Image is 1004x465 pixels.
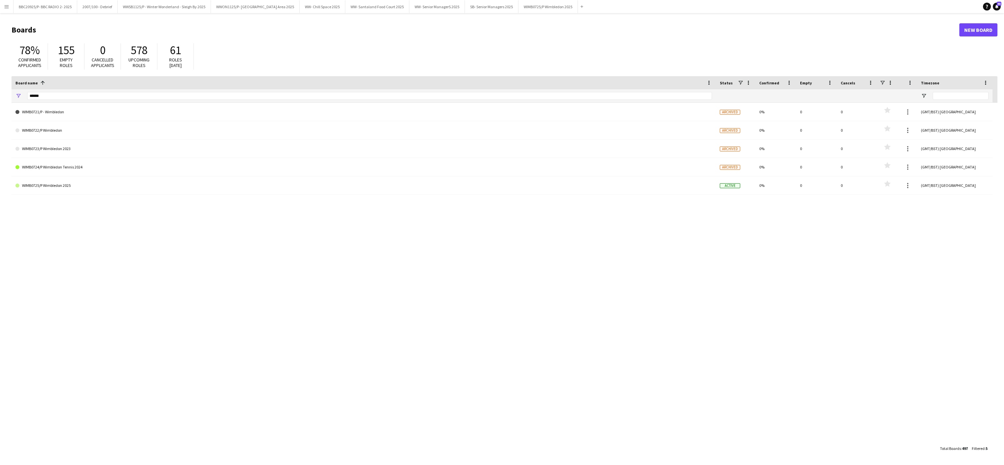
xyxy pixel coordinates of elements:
div: (GMT/BST) [GEOGRAPHIC_DATA] [917,140,993,158]
span: Archived [720,165,740,170]
div: 0 [796,176,837,194]
button: WWON1125/P- [GEOGRAPHIC_DATA] Area 2025 [211,0,300,13]
span: Status [720,80,733,85]
div: 0 [837,121,878,139]
div: 0 [796,121,837,139]
a: WIMB0723/P Wimbledon 2023 [15,140,712,158]
a: WIMB0725/P Wimbledon 2025 [15,176,712,195]
div: 0% [755,140,796,158]
div: 0 [837,103,878,121]
div: 0% [755,103,796,121]
div: (GMT/BST) [GEOGRAPHIC_DATA] [917,176,993,194]
span: 0 [100,43,105,57]
div: 0 [796,140,837,158]
span: Empty roles [60,57,73,68]
span: 155 [58,43,75,57]
div: (GMT/BST) [GEOGRAPHIC_DATA] [917,103,993,121]
span: 61 [170,43,181,57]
div: (GMT/BST) [GEOGRAPHIC_DATA] [917,158,993,176]
div: 0% [755,121,796,139]
div: 0% [755,158,796,176]
button: Open Filter Menu [921,93,927,99]
span: Confirmed [759,80,779,85]
a: WIMB0722/P Wimbledon [15,121,712,140]
span: Timezone [921,80,939,85]
button: 2007/100 - Debrief [77,0,118,13]
span: 78% [19,43,40,57]
div: 0 [837,158,878,176]
button: WW- Senior ManagerS 2025 [409,0,465,13]
button: Open Filter Menu [15,93,21,99]
button: WWSB1125/P - Winter Wonderland - Sleigh By 2025 [118,0,211,13]
div: : [972,442,988,455]
span: Cancelled applicants [91,57,114,68]
button: WW- Santaland Food Court 2025 [345,0,409,13]
button: SB- Senior Managers 2025 [465,0,518,13]
span: Total Boards [940,446,961,451]
a: WIMB0724/P Wimbledon Tennis 2024 [15,158,712,176]
span: Upcoming roles [128,57,149,68]
div: 0 [796,158,837,176]
div: 0 [837,176,878,194]
div: (GMT/BST) [GEOGRAPHIC_DATA] [917,121,993,139]
h1: Boards [11,25,959,35]
div: : [940,442,968,455]
div: 0 [837,140,878,158]
button: WIMB0725/P Wimbledon 2025 [518,0,578,13]
span: Archived [720,146,740,151]
span: Archived [720,128,740,133]
button: WW- Chill Space 2025 [300,0,345,13]
span: 93 [997,2,1001,6]
span: Cancels [841,80,855,85]
span: Confirmed applicants [18,57,41,68]
a: WIMB0721/P - Wimbledon [15,103,712,121]
div: 0 [796,103,837,121]
span: Board name [15,80,38,85]
span: 5 [986,446,988,451]
span: Empty [800,80,812,85]
input: Timezone Filter Input [933,92,989,100]
span: 578 [131,43,148,57]
span: Filtered [972,446,985,451]
a: 93 [993,3,1001,11]
span: 497 [962,446,968,451]
span: Active [720,183,740,188]
div: 0% [755,176,796,194]
input: Board name Filter Input [27,92,712,100]
button: BBC20925/P- BBC RADIO 2- 2025 [13,0,77,13]
span: Archived [720,110,740,115]
a: New Board [959,23,997,36]
span: Roles [DATE] [169,57,182,68]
